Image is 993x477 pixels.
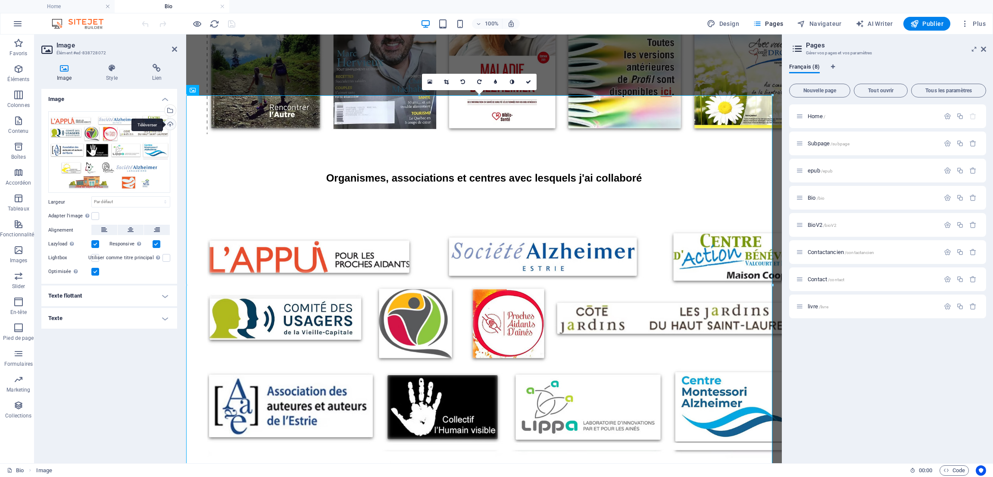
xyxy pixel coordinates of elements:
[805,249,940,255] div: Contactancien/contactancien
[10,257,28,264] p: Images
[808,222,837,228] span: Cliquez pour ouvrir la page.
[109,239,153,249] label: Responsive
[824,114,825,119] span: /
[88,253,162,263] label: Utiliser comme titre principal
[10,309,27,316] p: En-tête
[911,84,986,97] button: Tous les paramètres
[12,283,25,290] p: Slider
[805,222,940,228] div: BioV2/bioV2
[944,221,951,229] div: Paramètres
[903,17,950,31] button: Publier
[969,248,977,256] div: Supprimer
[943,465,965,476] span: Code
[41,308,177,329] h4: Texte
[192,19,202,29] button: Cliquez ici pour quitter le mode Aperçu et poursuivre l'édition.
[749,17,787,31] button: Pages
[828,277,844,282] span: /contact
[41,64,91,82] h4: Image
[925,467,926,474] span: :
[48,111,170,193] div: organismes-complet-SbJSykeyWVEhwRPcQJjYdg.jpg
[805,168,940,173] div: epub/epub
[48,267,91,277] label: Optimisée
[164,118,176,130] a: Téléverser
[969,276,977,283] div: Supprimer
[817,196,825,201] span: /bio
[91,64,136,82] h4: Style
[956,303,964,310] div: Dupliquer
[753,19,783,28] span: Pages
[915,88,982,93] span: Tous les paramètres
[703,17,743,31] div: Design (Ctrl+Alt+Y)
[472,19,503,29] button: 100%
[976,465,986,476] button: Usercentrics
[137,64,177,82] h4: Lien
[808,249,874,255] span: Cliquez pour ouvrir la page.
[969,113,977,120] div: La page de départ ne peut pas être supprimée.
[5,412,31,419] p: Collections
[858,88,904,93] span: Tout ouvrir
[48,211,91,221] label: Adapter l'image
[56,49,160,57] h3: Élément #ed-838728072
[940,465,969,476] button: Code
[3,335,34,342] p: Pied de page
[957,17,989,31] button: Plus
[823,223,837,228] span: /bioV2
[808,195,824,201] span: Cliquez pour ouvrir la page.
[819,304,828,309] span: /livre
[956,140,964,147] div: Dupliquer
[969,167,977,174] div: Supprimer
[805,195,940,201] div: Bio/bio
[805,113,940,119] div: Home/
[856,19,893,28] span: AI Writer
[520,74,537,90] a: Confirmer ( Ctrl ⏎ )
[707,19,739,28] span: Design
[944,113,951,120] div: Paramètres
[944,303,951,310] div: Paramètres
[36,465,52,476] span: Cliquez pour sélectionner. Double-cliquez pour modifier.
[808,276,844,282] span: Cliquez pour ouvrir la page.
[956,276,964,283] div: Dupliquer
[789,84,850,97] button: Nouvelle page
[793,17,845,31] button: Navigateur
[48,253,91,263] label: Lightbox
[48,225,91,235] label: Alignement
[944,194,951,201] div: Paramètres
[455,74,471,90] a: Pivoter à gauche 90°
[969,140,977,147] div: Supprimer
[7,76,29,83] p: Éléments
[969,303,977,310] div: Supprimer
[507,20,515,28] i: Lors du redimensionnement, ajuster automatiquement le niveau de zoom en fonction de l'appareil sé...
[4,361,33,367] p: Formulaires
[48,200,91,204] label: Largeur
[956,167,964,174] div: Dupliquer
[209,19,219,29] button: reload
[854,84,908,97] button: Tout ouvrir
[471,74,487,90] a: Pivoter à droite 90°
[805,141,940,146] div: Subpage/subpage
[821,169,833,173] span: /epub
[956,194,964,201] div: Dupliquer
[115,2,229,11] h4: Bio
[487,74,504,90] a: Flouter
[910,19,943,28] span: Publier
[956,221,964,229] div: Dupliquer
[944,140,951,147] div: Paramètres
[808,140,849,147] span: Cliquez pour ouvrir la page.
[789,64,986,80] div: Onglets langues
[50,19,114,29] img: Editor Logo
[422,74,438,90] a: Sélectionnez les fichiers depuis le Gestionnaire de fichiers, les photos du stock ou téléversez u...
[6,386,30,393] p: Marketing
[41,286,177,306] h4: Texte flottant
[805,304,940,309] div: livre/livre
[808,303,828,310] span: Cliquez pour ouvrir la page.
[956,113,964,120] div: Dupliquer
[8,128,28,135] p: Contenu
[48,239,91,249] label: Lazyload
[919,465,932,476] span: 00 00
[7,465,24,476] a: Cliquez pour annuler la sélection. Double-cliquez pour ouvrir Pages.
[845,250,874,255] span: /contactancien
[7,102,30,109] p: Colonnes
[852,17,896,31] button: AI Writer
[808,167,833,174] span: Cliquez pour ouvrir la page.
[944,167,951,174] div: Paramètres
